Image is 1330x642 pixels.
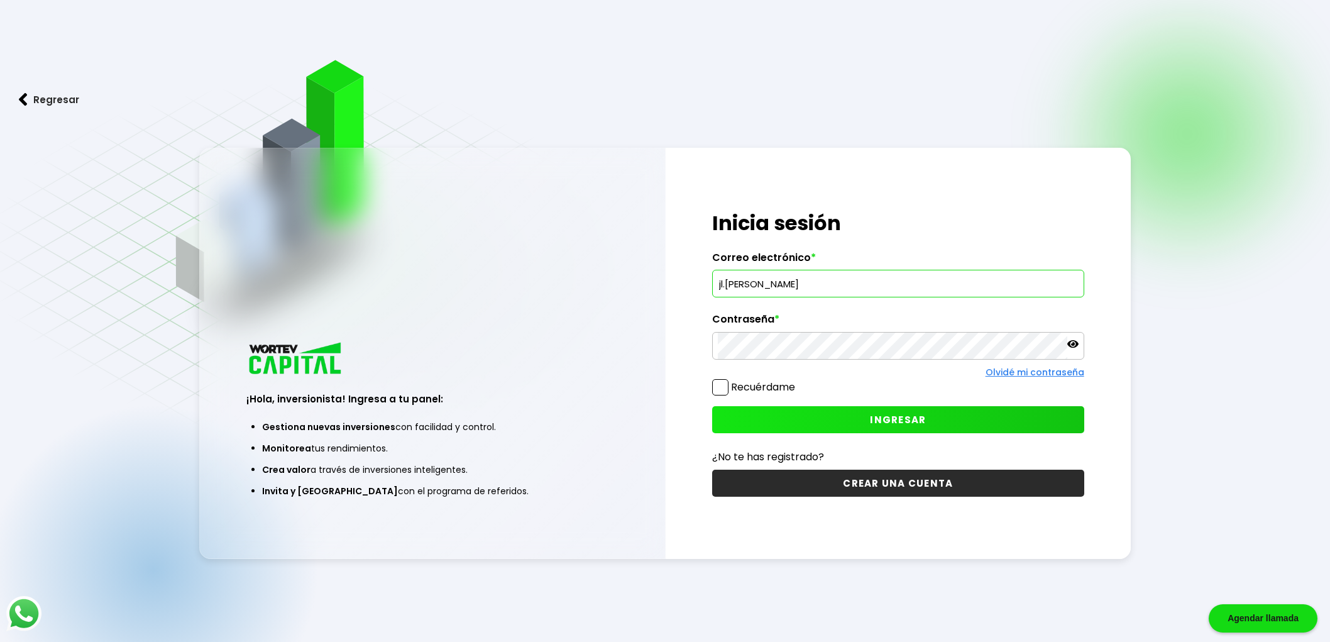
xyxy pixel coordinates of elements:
[712,406,1084,433] button: INGRESAR
[262,480,603,502] li: con el programa de referidos.
[246,392,618,406] h3: ¡Hola, inversionista! Ingresa a tu panel:
[262,485,398,497] span: Invita y [GEOGRAPHIC_DATA]
[19,93,28,106] img: flecha izquierda
[262,463,311,476] span: Crea valor
[712,208,1084,238] h1: Inicia sesión
[262,442,311,455] span: Monitorea
[718,270,1079,297] input: hola@wortev.capital
[1209,604,1317,633] div: Agendar llamada
[712,470,1084,497] button: CREAR UNA CUENTA
[262,459,603,480] li: a través de inversiones inteligentes.
[712,313,1084,332] label: Contraseña
[246,341,346,378] img: logo_wortev_capital
[712,449,1084,497] a: ¿No te has registrado?CREAR UNA CUENTA
[6,596,41,631] img: logos_whatsapp-icon.242b2217.svg
[986,366,1084,379] a: Olvidé mi contraseña
[870,413,926,426] span: INGRESAR
[712,252,1084,270] label: Correo electrónico
[712,449,1084,465] p: ¿No te has registrado?
[731,380,795,394] label: Recuérdame
[262,438,603,459] li: tus rendimientos.
[262,416,603,438] li: con facilidad y control.
[262,421,395,433] span: Gestiona nuevas inversiones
